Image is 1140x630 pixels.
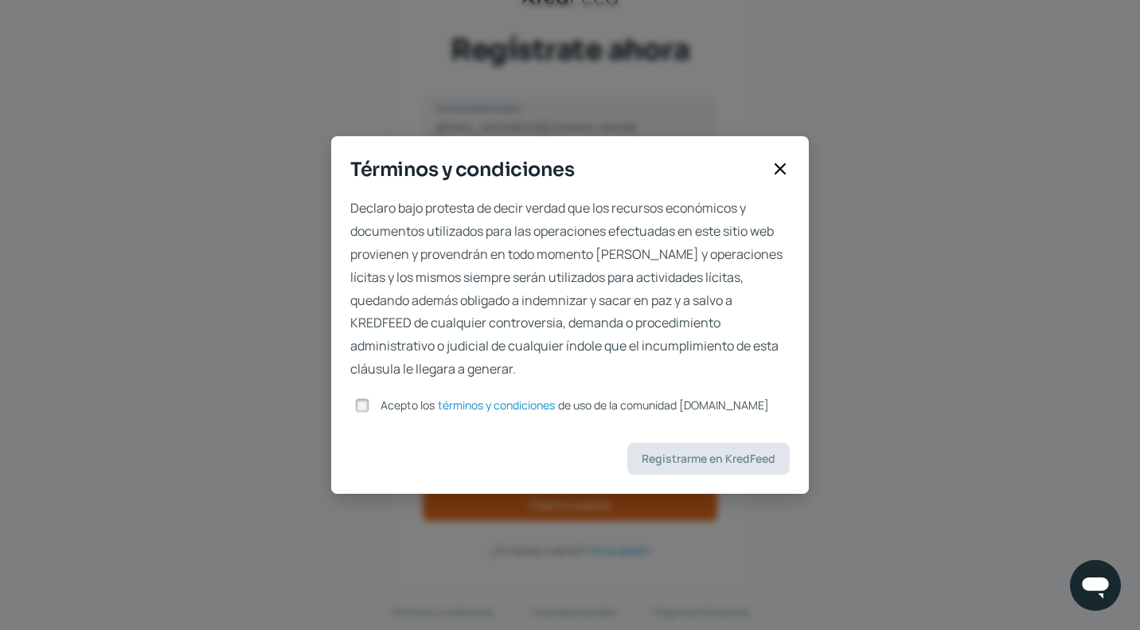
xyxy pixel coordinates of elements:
button: Registrarme en KredFeed [627,443,790,475]
span: de uso de la comunidad [DOMAIN_NAME] [558,397,769,413]
span: Acepto los [381,397,435,413]
span: Términos y condiciones [350,155,764,184]
a: términos y condiciones [438,400,555,411]
img: chatIcon [1079,569,1111,601]
span: Registrarme en KredFeed [642,453,775,464]
span: Declaro bajo protesta de decir verdad que los recursos económicos y documentos utilizados para la... [350,197,790,380]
